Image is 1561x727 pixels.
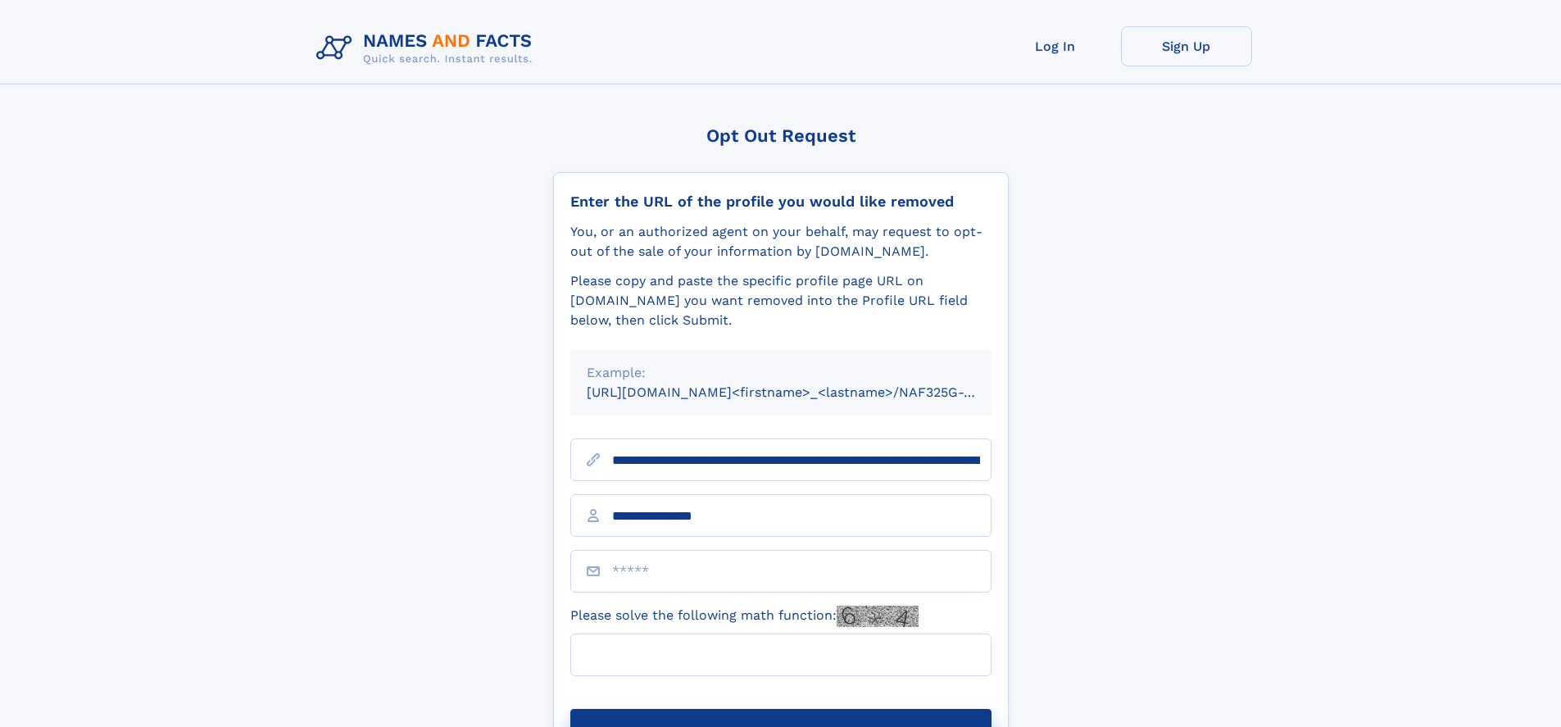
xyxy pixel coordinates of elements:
img: Logo Names and Facts [310,26,546,70]
a: Sign Up [1121,26,1252,66]
div: Enter the URL of the profile you would like removed [570,193,992,211]
div: Opt Out Request [553,125,1009,146]
div: Please copy and paste the specific profile page URL on [DOMAIN_NAME] you want removed into the Pr... [570,271,992,330]
div: You, or an authorized agent on your behalf, may request to opt-out of the sale of your informatio... [570,222,992,261]
div: Example: [587,363,975,383]
small: [URL][DOMAIN_NAME]<firstname>_<lastname>/NAF325G-xxxxxxxx [587,384,1023,400]
a: Log In [990,26,1121,66]
label: Please solve the following math function: [570,606,919,627]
